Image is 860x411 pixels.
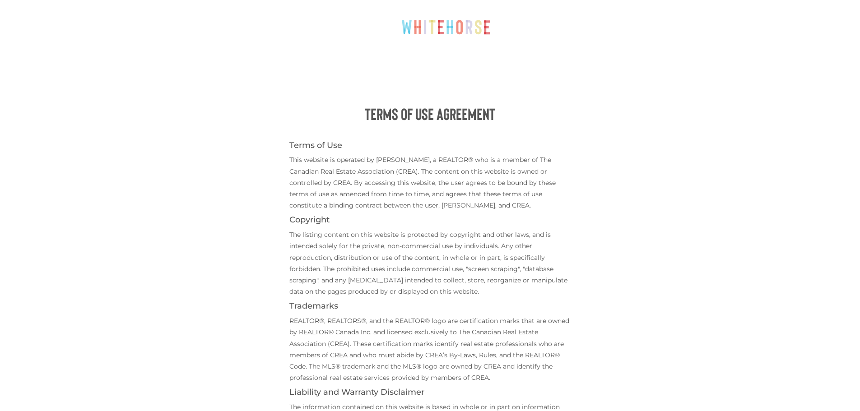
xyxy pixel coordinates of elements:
h1: Terms of Use Agreement [289,105,571,123]
a: Buy [372,55,410,74]
a: Call or Text [PERSON_NAME]: [PHONE_NUMBER] [518,7,679,31]
p: This website is operated by [PERSON_NAME], a REALTOR® who is a member of The Canadian Real Estate... [289,154,571,211]
h4: Liability and Warranty Disclaimer [289,388,571,397]
a: Explore Whitehorse [262,55,361,74]
h4: Trademarks [289,302,571,311]
span: Call or Text [PERSON_NAME]: [PHONE_NUMBER] [529,13,669,25]
p: REALTOR®, REALTORS®, and the REALTOR® logo are certification marks that are owned by REALTOR® Can... [289,315,571,383]
h4: Terms of Use [289,141,571,150]
nav: Menu [182,55,679,74]
h4: Copyright [289,216,571,225]
a: Listings [594,55,646,74]
a: About [PERSON_NAME] [469,55,582,74]
a: Home [214,55,251,74]
p: The listing content on this website is protected by copyright and other laws, and is intended sol... [289,229,571,297]
a: Sell [421,55,457,74]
